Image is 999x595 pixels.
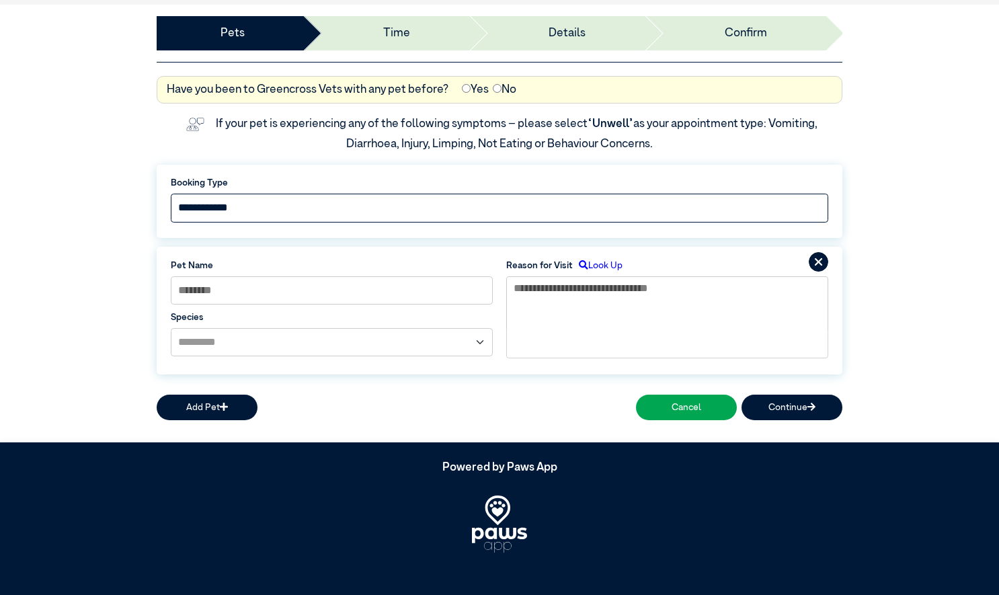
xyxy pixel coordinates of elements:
[167,81,448,99] label: Have you been to Greencross Vets with any pet before?
[462,81,489,99] label: Yes
[221,25,245,42] a: Pets
[171,311,493,324] label: Species
[171,176,828,190] label: Booking Type
[573,259,623,272] label: Look Up
[493,84,502,93] input: No
[636,395,737,420] button: Cancel
[472,495,527,553] img: PawsApp
[493,81,516,99] label: No
[588,118,633,130] span: “Unwell”
[157,395,257,420] button: Add Pet
[462,84,471,93] input: Yes
[506,259,573,272] label: Reason for Visit
[216,118,820,150] label: If your pet is experiencing any of the following symptoms – please select as your appointment typ...
[157,461,842,475] h5: Powered by Paws App
[171,259,493,272] label: Pet Name
[742,395,842,420] button: Continue
[182,113,209,136] img: vet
